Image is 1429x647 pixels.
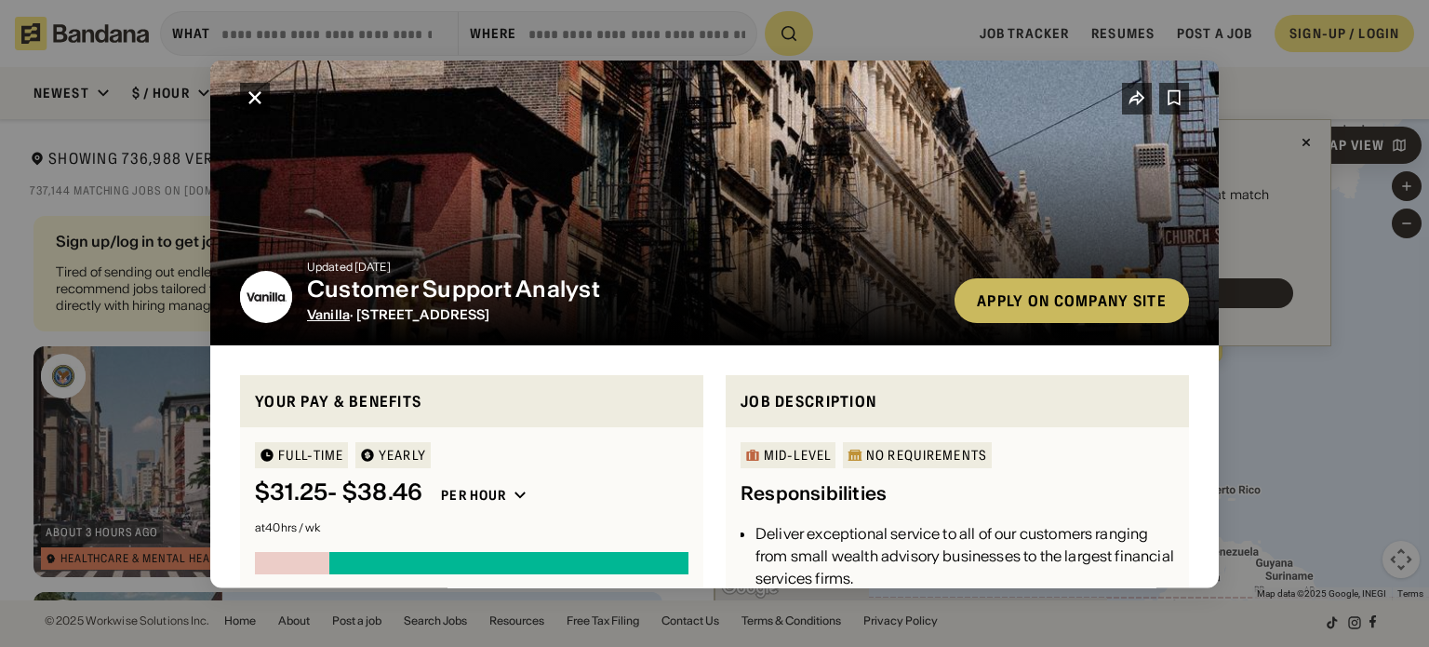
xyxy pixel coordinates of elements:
div: Your pay & benefits [255,389,688,412]
div: Per hour [441,487,506,504]
div: No Requirements [866,449,987,462]
div: YEARLY [379,449,426,462]
div: Deliver exceptional service to all of our customers ranging from small wealth advisory businesses... [755,522,1174,589]
div: at 40 hrs / wk [255,522,688,533]
span: Vanilla [307,305,350,322]
img: Vanilla logo [240,270,292,322]
div: Mid-Level [764,449,831,462]
div: Updated [DATE] [307,261,940,272]
div: Responsibilities [741,479,887,507]
div: Full-time [278,449,343,462]
div: Apply on company site [977,292,1167,307]
div: · [STREET_ADDRESS] [307,306,940,322]
div: Job Description [741,389,1174,412]
div: $ 31.25 - $38.46 [255,479,422,506]
div: Customer Support Analyst [307,276,940,303]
